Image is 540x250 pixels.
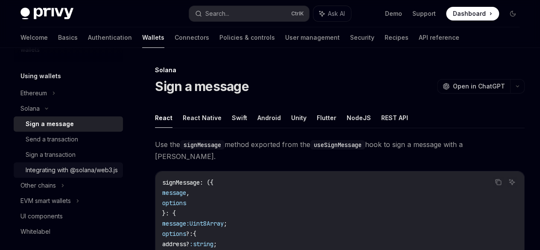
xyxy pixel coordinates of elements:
[20,27,48,48] a: Welcome
[190,220,224,227] span: Uint8Array
[183,108,222,128] button: React Native
[232,108,247,128] button: Swift
[193,230,196,238] span: {
[186,230,193,238] span: ?:
[200,179,213,186] span: : ({
[20,196,71,206] div: EVM smart wallets
[26,119,74,129] div: Sign a message
[155,138,525,162] span: Use the method exported from the hook to sign a message with a [PERSON_NAME].
[317,108,336,128] button: Flutter
[219,27,275,48] a: Policies & controls
[347,108,371,128] button: NodeJS
[14,209,123,224] a: UI components
[453,9,486,18] span: Dashboard
[162,240,190,248] span: address?
[20,103,40,114] div: Solana
[205,9,229,19] div: Search...
[437,79,510,94] button: Open in ChatGPT
[310,140,365,150] code: useSignMessage
[14,224,123,239] a: Whitelabel
[20,8,73,20] img: dark logo
[412,9,436,18] a: Support
[20,71,61,81] h5: Using wallets
[162,199,186,207] span: options
[155,108,172,128] button: React
[20,88,47,98] div: Ethereum
[58,27,78,48] a: Basics
[14,116,123,132] a: Sign a message
[381,108,408,128] button: REST API
[20,211,63,221] div: UI components
[186,189,190,197] span: ,
[20,180,56,191] div: Other chains
[493,176,504,188] button: Copy the contents from the code block
[385,27,409,48] a: Recipes
[142,27,164,48] a: Wallets
[14,132,123,147] a: Send a transaction
[175,27,209,48] a: Connectors
[155,66,525,74] div: Solana
[313,6,351,21] button: Ask AI
[162,230,186,238] span: options
[213,240,217,248] span: ;
[285,27,340,48] a: User management
[419,27,459,48] a: API reference
[385,9,402,18] a: Demo
[193,240,213,248] span: string
[257,108,281,128] button: Android
[26,165,118,175] div: Integrating with @solana/web3.js
[14,147,123,162] a: Sign a transaction
[291,108,306,128] button: Unity
[291,10,304,17] span: Ctrl K
[350,27,374,48] a: Security
[506,176,517,188] button: Ask AI
[190,240,193,248] span: :
[14,162,123,178] a: Integrating with @solana/web3.js
[162,220,190,227] span: message:
[328,9,345,18] span: Ask AI
[26,134,78,144] div: Send a transaction
[20,226,50,237] div: Whitelabel
[189,6,309,21] button: Search...CtrlK
[26,150,76,160] div: Sign a transaction
[224,220,227,227] span: ;
[446,7,499,21] a: Dashboard
[162,189,186,197] span: message
[506,7,520,21] button: Toggle dark mode
[155,79,249,94] h1: Sign a message
[162,179,200,186] span: signMessage
[88,27,132,48] a: Authentication
[180,140,225,150] code: signMessage
[453,82,505,91] span: Open in ChatGPT
[162,209,176,217] span: }: {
